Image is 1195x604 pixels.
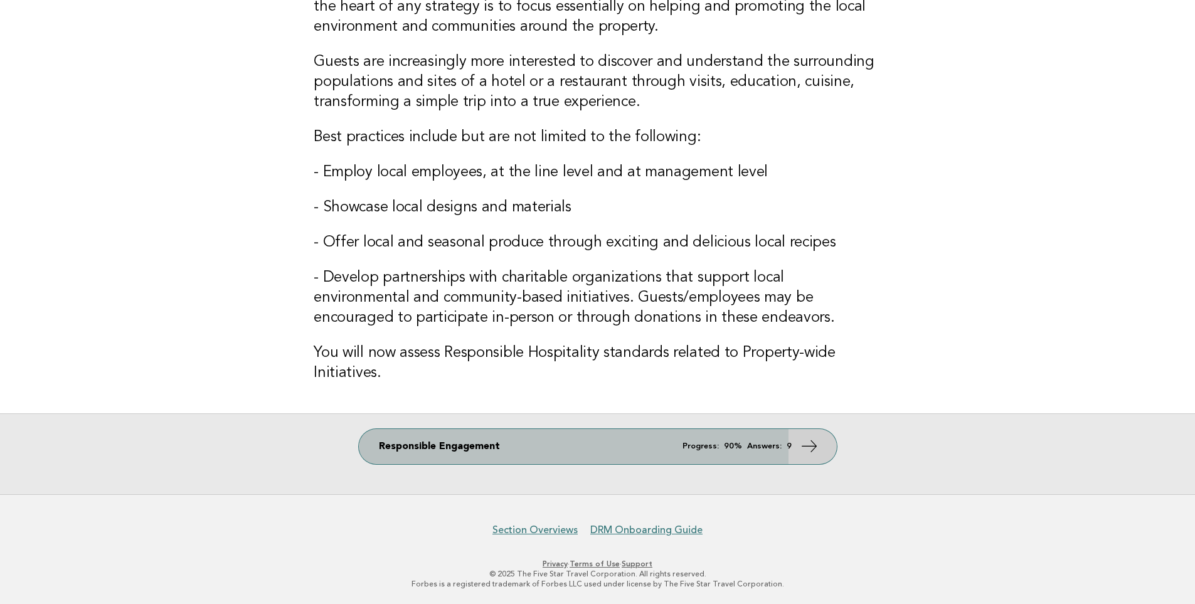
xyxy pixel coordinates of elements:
h3: Guests are increasingly more interested to discover and understand the surrounding populations an... [314,52,881,112]
h3: - Develop partnerships with charitable organizations that support local environmental and communi... [314,268,881,328]
h3: Best practices include but are not limited to the following: [314,127,881,147]
a: Responsible Engagement Progress: 90% Answers: 9 [359,429,837,464]
p: Forbes is a registered trademark of Forbes LLC used under license by The Five Star Travel Corpora... [214,579,982,589]
a: Support [622,559,652,568]
strong: 9 [787,442,792,450]
em: Answers: [747,442,782,450]
a: Terms of Use [570,559,620,568]
h3: You will now assess Responsible Hospitality standards related to Property-wide Initiatives. [314,343,881,383]
p: · · [214,559,982,569]
h3: - Showcase local designs and materials [314,198,881,218]
em: Progress: [682,442,719,450]
strong: 90% [724,442,742,450]
a: DRM Onboarding Guide [590,524,703,536]
a: Privacy [543,559,568,568]
h3: - Offer local and seasonal produce through exciting and delicious local recipes [314,233,881,253]
a: Section Overviews [492,524,578,536]
p: © 2025 The Five Star Travel Corporation. All rights reserved. [214,569,982,579]
h3: - Employ local employees, at the line level and at management level [314,162,881,183]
